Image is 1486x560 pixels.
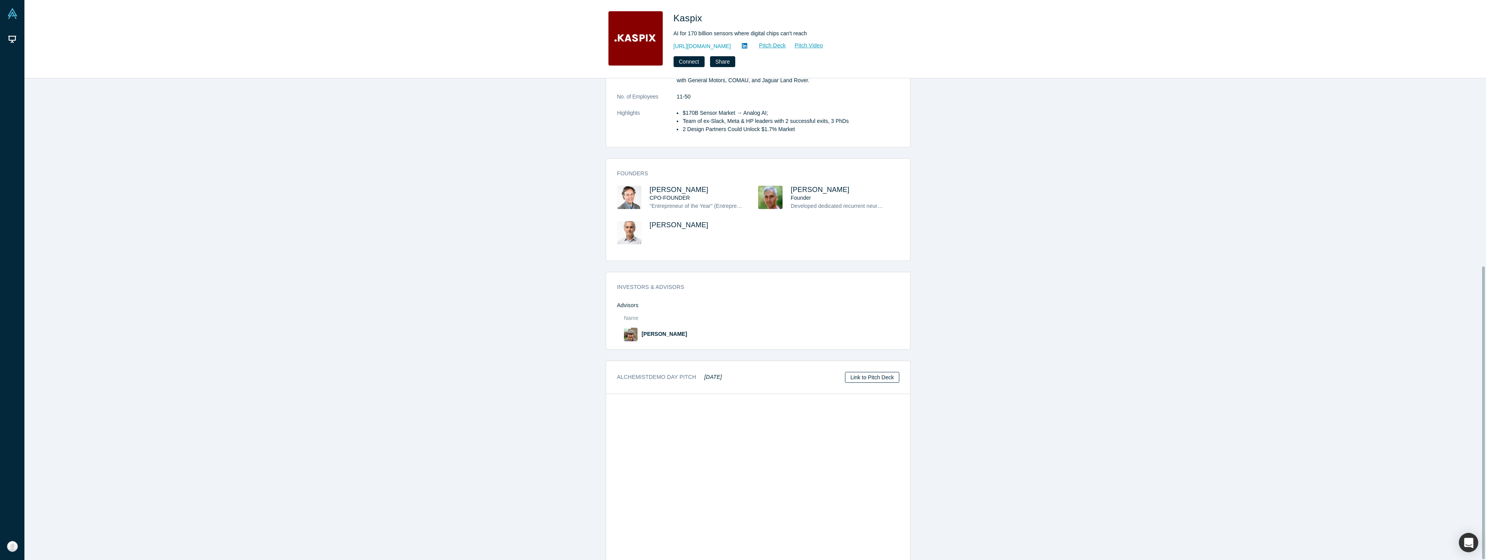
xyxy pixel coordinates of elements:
[683,109,899,117] li: $170B Sensor Market → Analog AI;
[617,186,641,209] img: Andres Valdivieso's Profile Image
[617,109,677,142] dt: Highlights
[674,56,705,67] button: Connect
[621,311,899,325] th: Name
[7,8,18,19] img: Alchemist Vault Logo
[683,125,899,133] li: 2 Design Partners Could Unlock $1.7% Market
[617,283,888,291] h3: Investors & Advisors
[608,11,663,66] img: Kaspix's Logo
[845,372,899,383] a: Link to Pitch Deck
[617,93,677,109] dt: No. of Employees
[677,93,899,101] dd: 11-50
[7,541,18,552] img: Lynsey Vinikoff's Account
[710,56,735,67] button: Share
[617,221,641,244] img: Eduardo Izquierdo's Profile Image
[674,13,705,23] span: Kaspix
[650,221,708,229] a: [PERSON_NAME]
[617,302,899,309] h4: Advisors
[758,186,783,209] img: Pablo Zegers's Profile Image
[704,374,722,380] em: [DATE]
[674,29,891,38] div: AI for 170 billion sensors where digital chips can't reach
[791,203,1371,209] span: Developed dedicated recurrent neural network architectures that do not use backpropagation, and a...
[674,42,731,50] a: [URL][DOMAIN_NAME]
[624,328,638,341] img: Ian Bergman
[786,41,823,50] a: Pitch Video
[641,331,687,337] a: [PERSON_NAME]
[617,169,888,178] h3: Founders
[791,186,850,194] a: [PERSON_NAME]
[650,186,708,194] a: [PERSON_NAME]
[683,117,899,125] li: Team of ex-Slack, Meta & HP leaders with 2 successful exits, 3 PhDs
[791,195,811,201] span: Founder
[617,373,722,381] h3: Alchemist Demo Day Pitch
[750,41,786,50] a: Pitch Deck
[650,195,690,201] span: CPO-FOUNDER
